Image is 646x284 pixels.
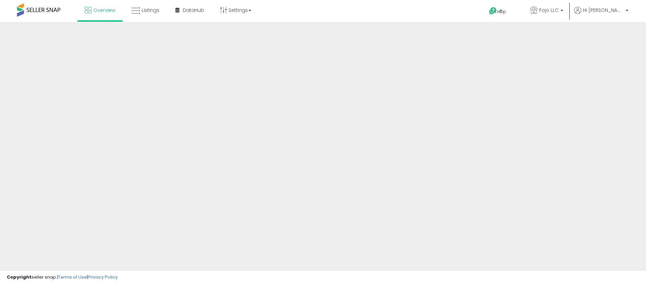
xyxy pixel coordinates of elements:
span: Listings [142,7,159,14]
span: Help [497,9,506,15]
a: Terms of Use [58,274,87,280]
a: Help [484,2,520,22]
i: Get Help [489,7,497,15]
span: DataHub [183,7,204,14]
span: Overview [93,7,115,14]
strong: Copyright [7,274,32,280]
div: seller snap | | [7,274,118,281]
a: Privacy Policy [88,274,118,280]
span: Hi [PERSON_NAME] [583,7,624,14]
a: Hi [PERSON_NAME] [574,7,628,22]
span: Fojo LLC [539,7,559,14]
